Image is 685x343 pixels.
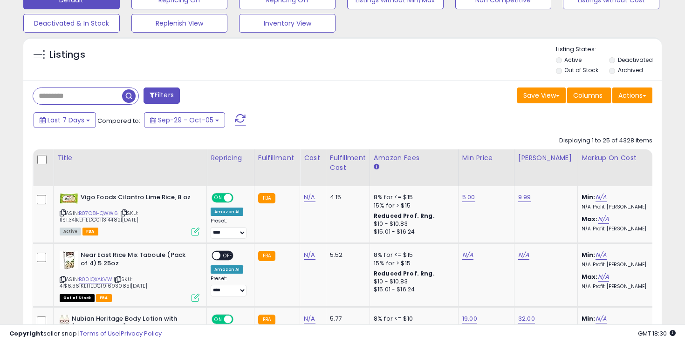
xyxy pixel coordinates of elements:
b: Near East Rice Mix Taboule (Pack of 4) 5.25oz [81,251,194,270]
small: FBA [258,193,275,203]
div: Amazon AI [211,208,243,216]
button: Save View [517,87,566,103]
a: N/A [304,250,315,260]
div: 8% for <= $15 [374,251,451,259]
a: N/A [304,314,315,323]
a: N/A [596,314,607,323]
label: Out of Stock [564,66,598,74]
small: FBA [258,315,275,325]
span: | SKU: 4|$6.36|KEHEDC19|693085|[DATE] [60,276,147,289]
a: N/A [596,250,607,260]
p: N/A Profit [PERSON_NAME] [582,204,659,210]
a: B07C8HQWW6 [79,209,118,217]
div: Displaying 1 to 25 of 4328 items [559,136,652,145]
div: Repricing [211,153,250,163]
p: N/A Profit [PERSON_NAME] [582,262,659,268]
button: Replenish VIew [131,14,228,33]
small: FBA [258,251,275,261]
span: | SKU: 1|$1.34|KEHEDC01|314482|[DATE] [60,209,138,223]
button: Actions [612,87,652,103]
span: ON [212,194,224,202]
button: Columns [567,87,611,103]
img: 51oc6Ol4yRL._SL40_.jpg [60,251,78,269]
div: Amazon Fees [374,153,454,163]
span: Last 7 Days [48,115,84,125]
button: Filters [144,87,180,104]
div: $10 - $10.83 [374,278,451,286]
b: Vigo Foods Cilantro Lime Rice, 8 oz [81,193,194,204]
div: $15.01 - $16.24 [374,228,451,236]
div: 8% for <= $10 [374,315,451,323]
b: Min: [582,250,596,259]
span: All listings currently available for purchase on Amazon [60,228,81,235]
div: Fulfillment [258,153,296,163]
label: Active [564,56,582,64]
div: Markup on Cost [582,153,662,163]
p: N/A Profit [PERSON_NAME] [582,283,659,290]
button: Deactivated & In Stock [23,14,120,33]
label: Archived [618,66,643,74]
div: $10 - $10.83 [374,220,451,228]
div: 8% for <= $15 [374,193,451,202]
p: N/A Profit [PERSON_NAME] [582,226,659,232]
strong: Copyright [9,329,43,338]
div: Preset: [211,276,247,296]
small: Amazon Fees. [374,163,379,171]
div: 5.52 [330,251,363,259]
button: Sep-29 - Oct-05 [144,112,225,128]
b: Min: [582,193,596,202]
a: N/A [596,193,607,202]
a: Terms of Use [80,329,119,338]
div: Title [57,153,203,163]
b: Max: [582,215,598,223]
b: Max: [582,272,598,281]
span: OFF [220,251,235,259]
button: Last 7 Days [34,112,96,128]
a: N/A [518,250,529,260]
div: [PERSON_NAME] [518,153,574,163]
div: 4.15 [330,193,363,202]
span: 2025-10-13 18:30 GMT [638,329,676,338]
img: 510dWXTdYlL._SL40_.jpg [60,193,78,204]
a: N/A [598,272,609,282]
img: 41nakzEmJ1L._SL40_.jpg [60,315,69,333]
span: FBA [82,228,98,235]
span: All listings that are currently out of stock and unavailable for purchase on Amazon [60,294,95,302]
a: 19.00 [462,314,477,323]
span: Sep-29 - Oct-05 [158,115,213,125]
span: Columns [573,91,603,100]
a: 32.00 [518,314,535,323]
a: 9.99 [518,193,531,202]
b: Min: [582,314,596,323]
div: 15% for > $15 [374,259,451,268]
div: Fulfillment Cost [330,153,366,173]
label: Deactivated [618,56,653,64]
a: 5.00 [462,193,475,202]
div: 15% for > $15 [374,202,451,210]
span: FBA [96,294,112,302]
button: Inventory View [239,14,336,33]
div: Amazon AI [211,265,243,274]
div: Cost [304,153,322,163]
b: Reduced Prof. Rng. [374,212,435,220]
span: Compared to: [97,116,140,125]
div: Preset: [211,218,247,239]
a: Privacy Policy [121,329,162,338]
h5: Listings [49,48,85,61]
p: Listing States: [556,45,662,54]
div: 5.77 [330,315,363,323]
a: N/A [598,215,609,224]
div: ASIN: [60,251,199,301]
div: $15.01 - $16.24 [374,286,451,294]
div: seller snap | | [9,330,162,338]
a: N/A [304,193,315,202]
div: ASIN: [60,193,199,234]
div: Min Price [462,153,510,163]
a: B00IQXAKVW [79,276,112,283]
th: The percentage added to the cost of goods (COGS) that forms the calculator for Min & Max prices. [578,149,666,186]
a: N/A [462,250,473,260]
span: OFF [232,194,247,202]
b: Reduced Prof. Rng. [374,269,435,277]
